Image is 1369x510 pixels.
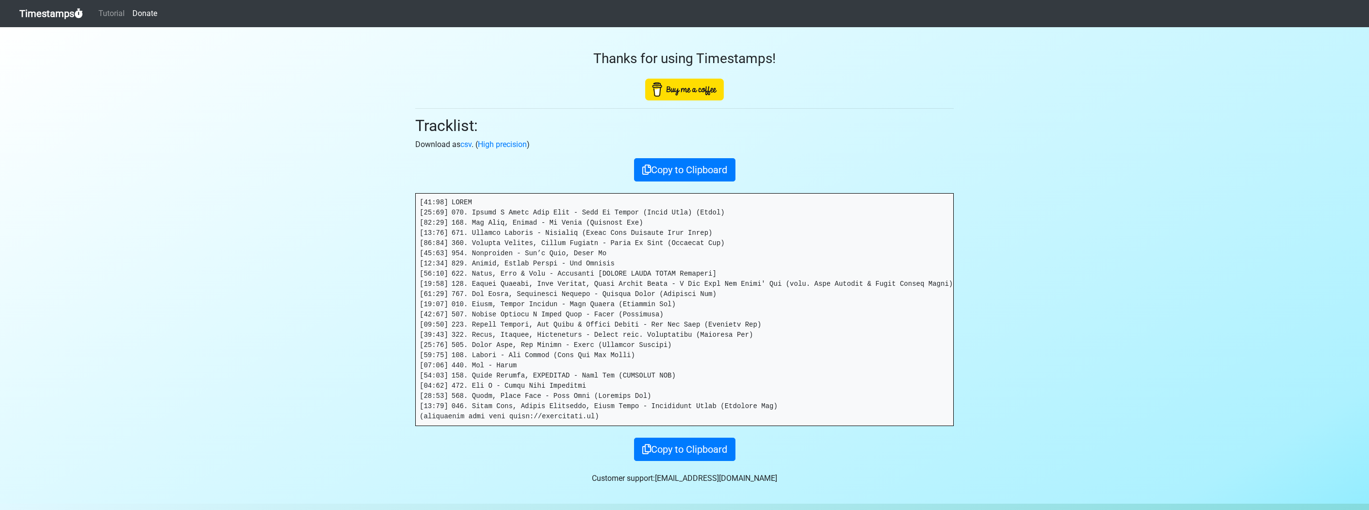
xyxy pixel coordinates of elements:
[460,140,472,149] a: csv
[634,158,735,181] button: Copy to Clipboard
[95,4,129,23] a: Tutorial
[478,140,527,149] a: High precision
[634,438,735,461] button: Copy to Clipboard
[415,139,954,150] p: Download as . ( )
[415,116,954,135] h2: Tracklist:
[19,4,83,23] a: Timestamps
[416,194,953,426] pre: [41:98] LOREM [25:69] 070. Ipsumd S Ametc Adip Elit - Sedd Ei Tempor (Incid Utla) (Etdol) [82:29]...
[645,79,724,100] img: Buy Me A Coffee
[129,4,161,23] a: Donate
[415,50,954,67] h3: Thanks for using Timestamps!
